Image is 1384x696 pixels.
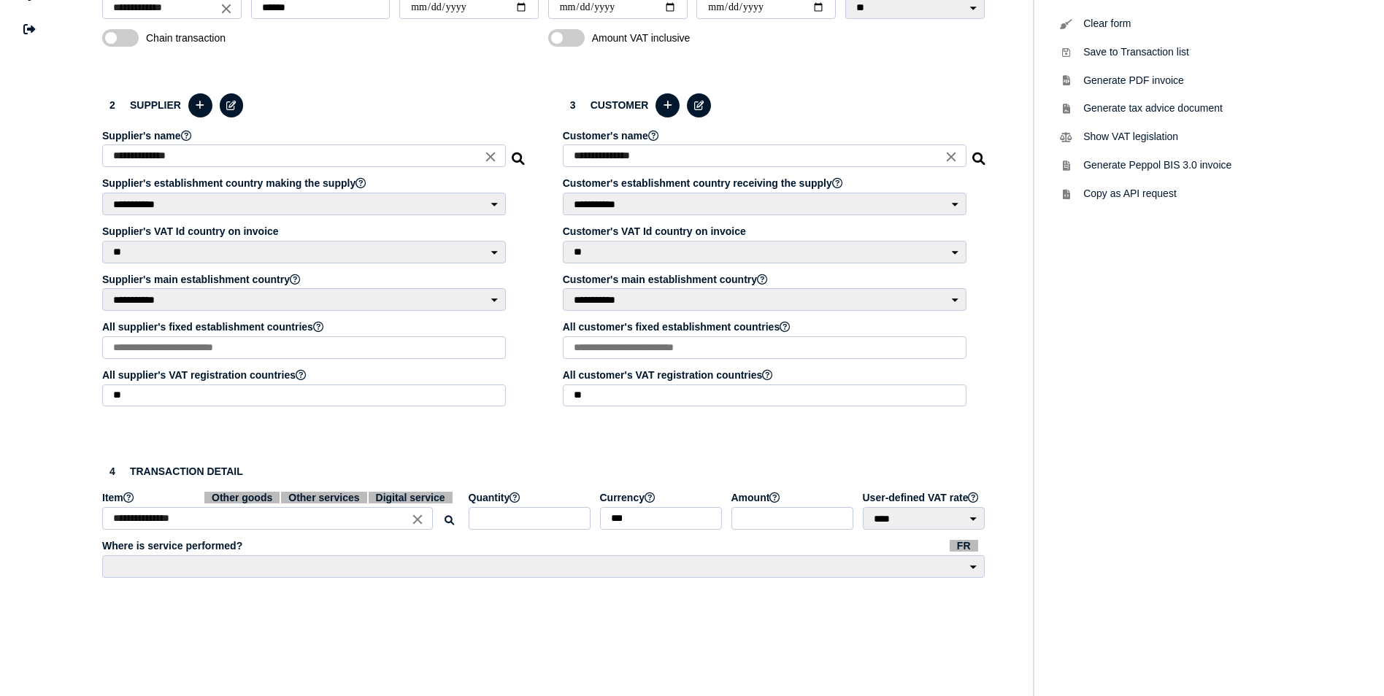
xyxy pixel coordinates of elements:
span: Digital service [369,492,453,503]
label: Where is service performed? [102,540,987,552]
button: Add a new customer to the database [656,93,680,117]
button: Add a new supplier to the database [188,93,212,117]
button: Sign out [14,14,45,45]
label: Customer's name [563,130,969,142]
label: Supplier's main establishment country [102,274,508,285]
button: Search for an item by HS code or use natural language description [437,509,461,533]
i: Search for a dummy seller [512,148,526,160]
label: Customer's VAT Id country on invoice [563,225,969,237]
div: 2 [102,95,123,115]
label: All customer's fixed establishment countries [563,321,969,333]
button: Edit selected customer in the database [687,93,711,117]
i: Close [410,511,426,527]
section: Define the item, and answer additional questions [88,446,1002,602]
h3: Transaction detail [102,461,987,482]
label: Customer's main establishment country [563,274,969,285]
i: Close [943,149,959,165]
span: Other goods [204,492,280,503]
label: Supplier's VAT Id country on invoice [102,225,508,237]
span: Other services [281,492,366,503]
label: All supplier's VAT registration countries [102,369,508,381]
label: Item [102,492,461,503]
label: All customer's VAT registration countries [563,369,969,381]
div: 3 [563,95,583,115]
label: Amount [731,492,856,503]
span: Chain transaction [146,32,299,44]
label: All supplier's fixed establishment countries [102,321,508,333]
label: Customer's establishment country receiving the supply [563,177,969,189]
i: Search for a dummy customer [972,148,987,160]
section: Define the seller [88,77,541,432]
div: 4 [102,461,123,482]
label: User-defined VAT rate [863,492,987,503]
h3: Customer [563,91,987,120]
label: Supplier's establishment country making the supply [102,177,508,189]
button: Edit selected supplier in the database [220,93,244,117]
label: Currency [600,492,724,503]
i: Close [483,149,499,165]
span: Amount VAT inclusive [592,32,745,44]
label: Supplier's name [102,130,508,142]
label: Quantity [469,492,593,503]
span: FR [950,540,978,552]
h3: Supplier [102,91,526,120]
